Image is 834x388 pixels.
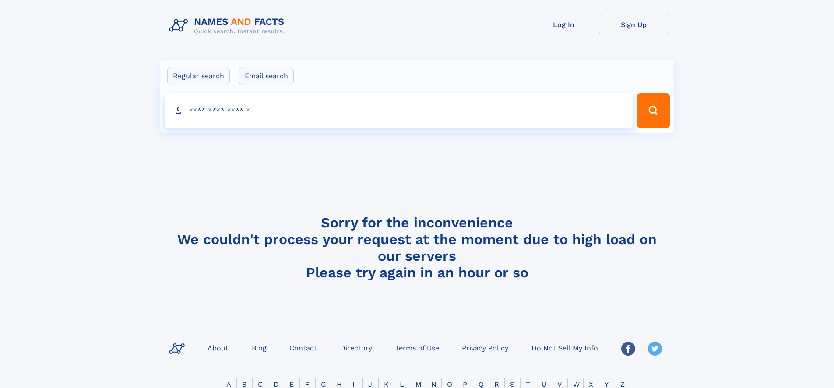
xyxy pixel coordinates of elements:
label: Email search [239,67,294,85]
a: Terms of Use [392,341,443,354]
button: Search Button [637,93,669,128]
img: Facebook [621,342,635,356]
a: Blog [248,341,270,354]
a: About [204,341,232,354]
a: Sign Up [599,14,669,35]
a: Do Not Sell My Info [528,341,602,354]
h4: Sorry for the inconvenience We couldn't process your request at the moment due to high load on ou... [165,214,669,281]
a: Log In [529,14,599,35]
a: Directory [337,341,376,354]
a: Contact [286,341,320,354]
input: search input [165,93,633,128]
img: Twitter [648,342,662,356]
a: Privacy Policy [458,341,512,354]
img: Logo Names and Facts [165,14,292,38]
label: Regular search [167,67,230,85]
